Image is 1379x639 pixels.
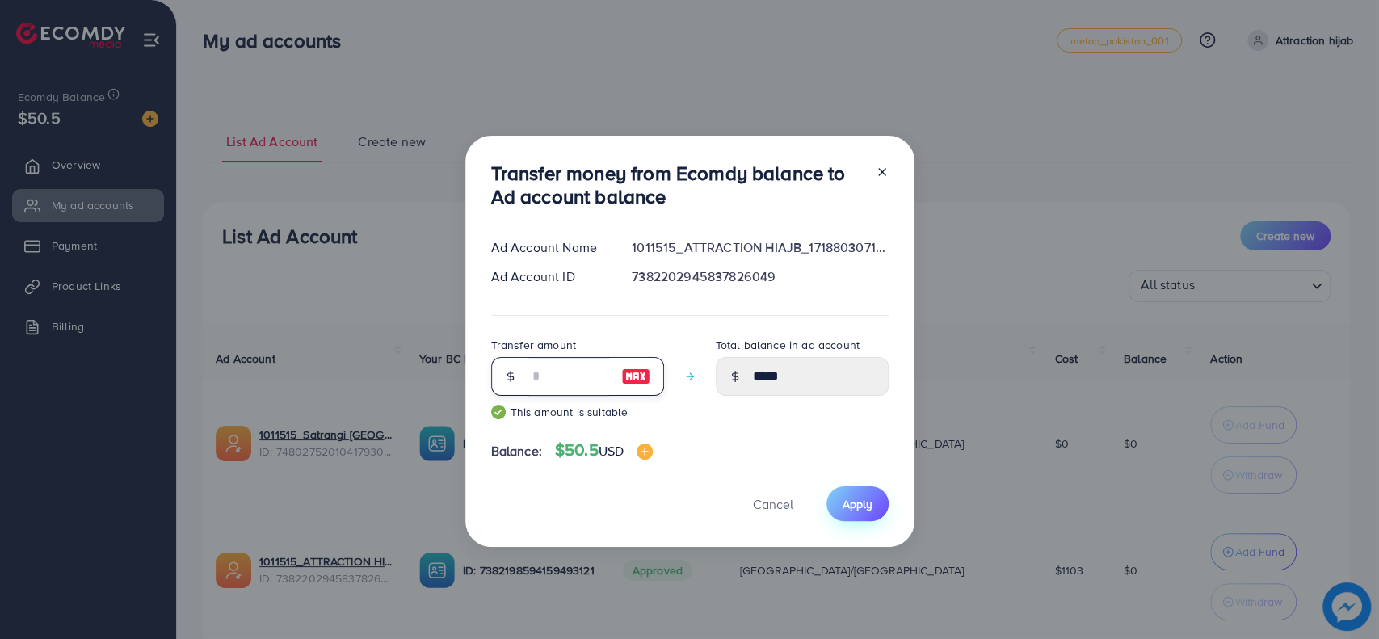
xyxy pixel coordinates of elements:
small: This amount is suitable [491,404,664,420]
span: Cancel [753,495,793,513]
div: Ad Account Name [478,238,620,257]
span: USD [599,442,624,460]
span: Apply [843,496,872,512]
button: Apply [826,486,889,521]
h3: Transfer money from Ecomdy balance to Ad account balance [491,162,863,208]
div: Ad Account ID [478,267,620,286]
label: Total balance in ad account [716,337,860,353]
div: 1011515_ATTRACTION HIAJB_1718803071136 [619,238,901,257]
button: Cancel [733,486,814,521]
h4: $50.5 [555,440,653,460]
img: image [621,367,650,386]
span: Balance: [491,442,542,460]
label: Transfer amount [491,337,576,353]
img: image [637,444,653,460]
div: 7382202945837826049 [619,267,901,286]
img: guide [491,405,506,419]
